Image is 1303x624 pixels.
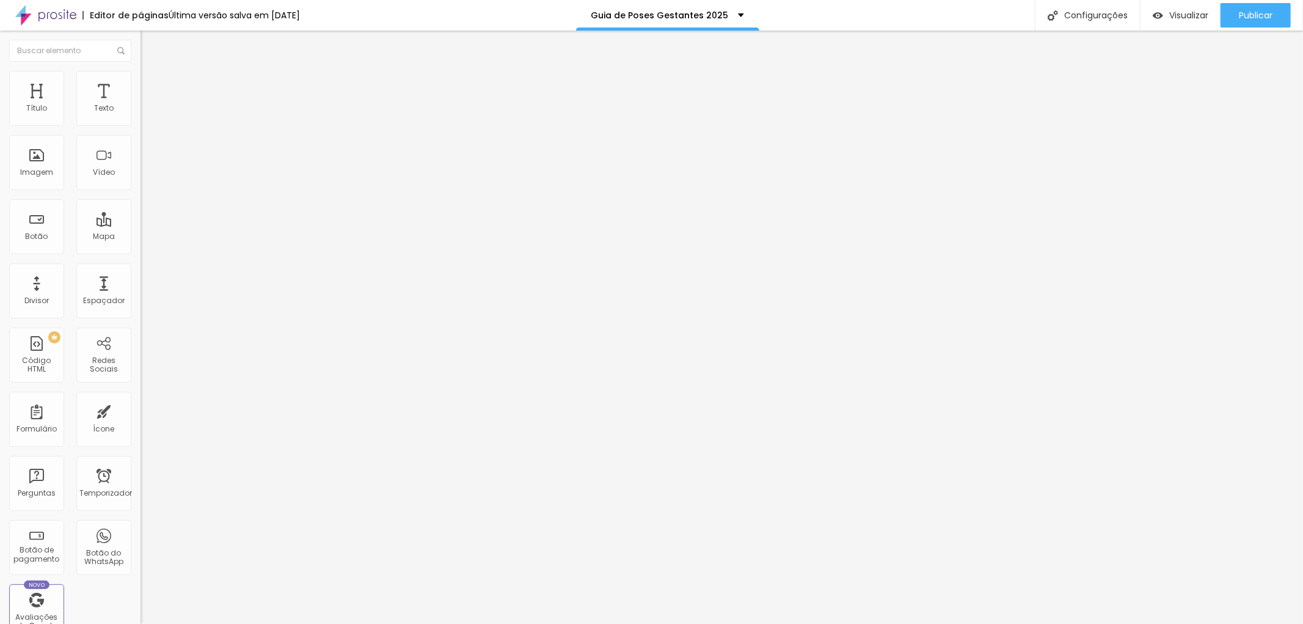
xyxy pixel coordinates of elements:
img: Ícone [117,47,125,54]
font: Mapa [93,231,115,241]
font: Botão de pagamento [14,545,60,563]
font: Título [26,103,47,113]
font: Temporizador [79,488,132,498]
font: Botão [26,231,48,241]
font: Botão do WhatsApp [84,548,123,567]
button: Publicar [1221,3,1291,28]
font: Formulário [16,424,57,434]
font: Configurações [1064,9,1128,21]
font: Visualizar [1169,9,1208,21]
font: Redes Sociais [90,355,118,374]
button: Visualizar [1141,3,1221,28]
font: Imagem [20,167,53,177]
font: Código HTML [23,355,51,374]
font: Divisor [24,295,49,306]
font: Espaçador [83,295,125,306]
font: Ícone [93,424,115,434]
font: Novo [29,581,45,589]
img: view-1.svg [1153,10,1163,21]
font: Publicar [1239,9,1272,21]
font: Texto [94,103,114,113]
font: Vídeo [93,167,115,177]
font: Guia de Poses Gestantes 2025 [591,9,729,21]
img: Ícone [1048,10,1058,21]
font: Perguntas [18,488,56,498]
font: Última versão salva em [DATE] [169,9,300,21]
input: Buscar elemento [9,40,131,62]
font: Editor de páginas [90,9,169,21]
